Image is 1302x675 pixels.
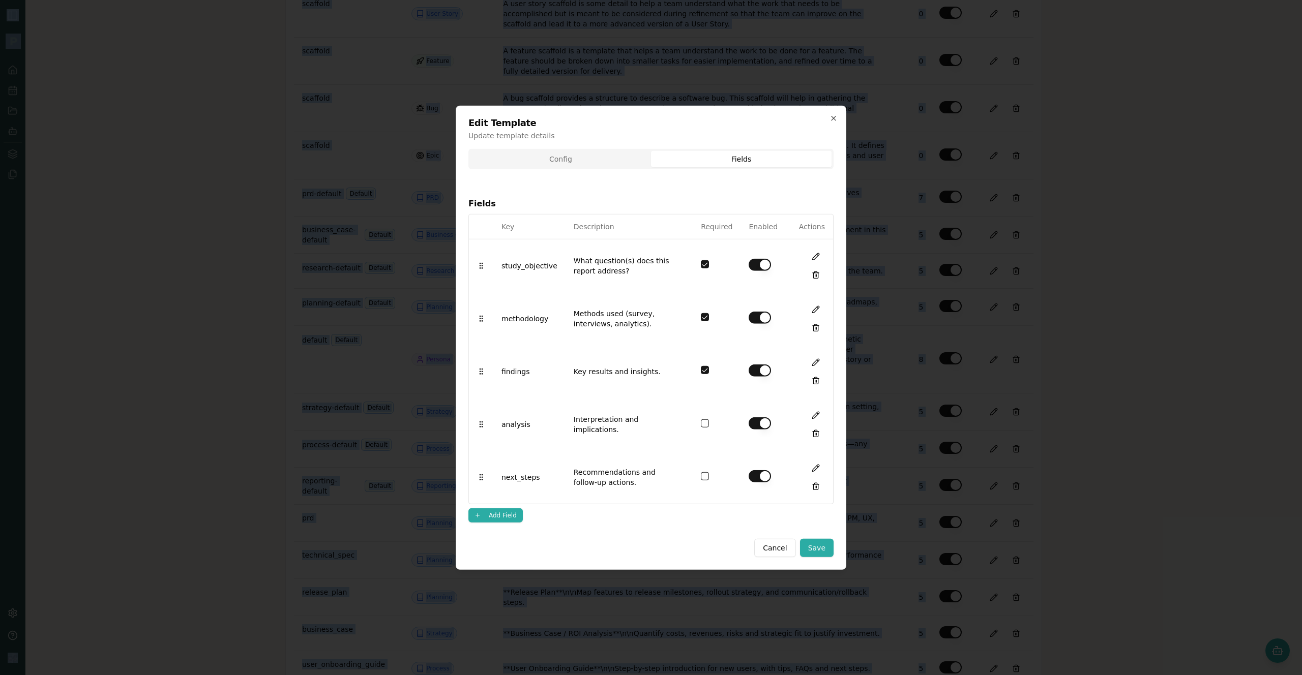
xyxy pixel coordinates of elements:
th: Key [493,214,566,239]
td: Key results and insights. [566,345,693,397]
h2: Edit Template [468,118,834,128]
th: Enabled [741,214,786,239]
td: Recommendations and follow‑up actions. [566,450,693,503]
td: findings [493,345,566,397]
td: study_objective [493,239,566,292]
td: What question(s) does this report address? [566,239,693,292]
button: Fields [651,151,832,167]
td: methodology [493,292,566,345]
td: Methods used (survey, interviews, analytics). [566,292,693,345]
button: Add Field [468,508,523,522]
td: next_steps [493,450,566,503]
button: Config [470,151,651,167]
h4: Fields [468,198,834,210]
th: Description [566,214,693,239]
th: Actions [786,214,833,239]
td: Interpretation and implications. [566,397,693,450]
p: Update template details [468,131,834,141]
th: Required [693,214,741,239]
td: analysis [493,397,566,450]
button: Cancel [754,538,795,557]
button: Save [800,538,834,557]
